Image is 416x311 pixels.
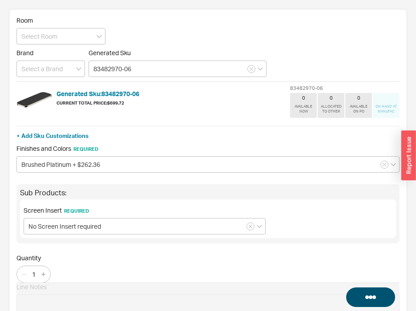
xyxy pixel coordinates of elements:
[16,28,105,44] input: Select Room
[347,104,370,114] div: AVAILABLE ON PO
[391,163,396,166] svg: open menu
[16,156,400,173] input: Select an Option
[257,225,262,228] svg: open menu
[57,91,139,97] h5: Generated Sku: 83482970-06
[24,218,266,234] input: Select an Option
[16,145,98,152] span: Finishes and Colors
[24,206,89,214] span: Screen Insert
[319,104,343,114] div: ALLOCATED TO OTHER
[20,188,396,198] div: Sub Products:
[330,95,333,101] div: 0
[292,104,315,114] div: AVAILABLE NOW
[73,146,98,152] span: Required
[16,82,52,117] img: 83482970-06_d5a5go
[64,208,89,214] span: Required
[258,67,263,71] svg: open menu
[76,67,81,71] svg: open menu
[16,132,89,140] button: + Add Sku Customizations
[16,254,400,262] span: Quantity
[357,95,360,101] div: 0
[16,49,33,57] span: Brand
[89,49,131,57] span: Generated Sku
[290,86,400,90] div: 83482970-06
[57,101,139,105] h6: Current Total Price: $699.72
[302,95,305,101] div: 0
[16,61,85,77] input: Select a Brand
[89,61,267,77] input: Enter 3 letters to search
[97,35,102,38] svg: open menu
[16,16,33,24] span: Room
[375,104,398,114] div: ON HAND AT MANUFAC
